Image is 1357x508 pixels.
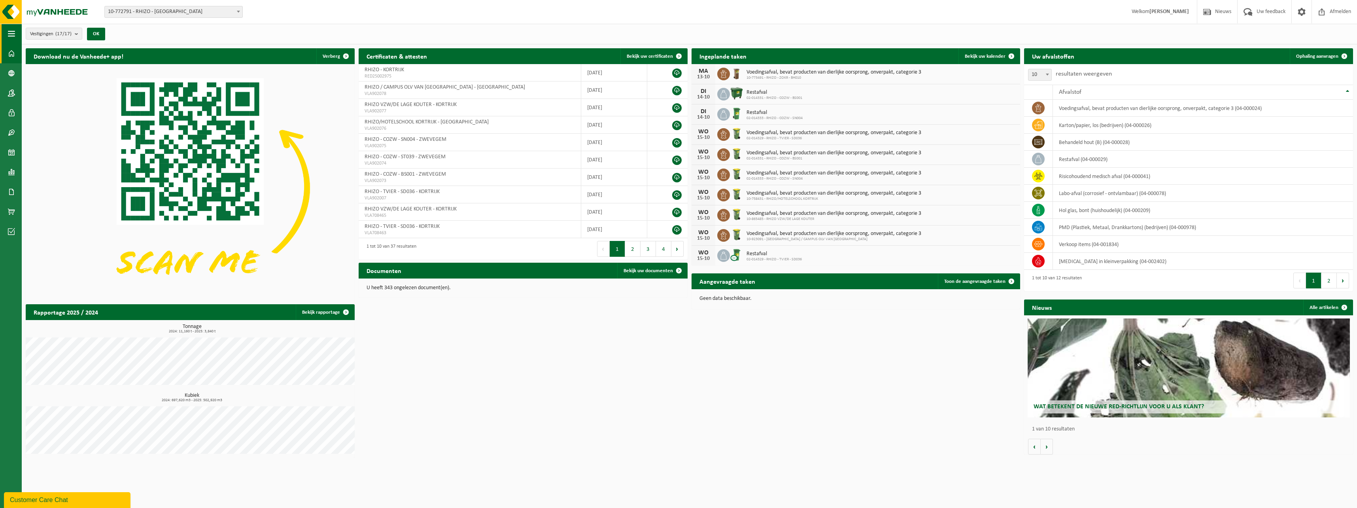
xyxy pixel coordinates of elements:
span: RHIZO / CAMPUS OLV VAN [GEOGRAPHIC_DATA] - [GEOGRAPHIC_DATA] [365,84,525,90]
td: verkoop items (04-001834) [1053,236,1353,253]
button: Next [1337,273,1349,288]
span: RHIZO/HOTELSCHOOL KORTRIJK - [GEOGRAPHIC_DATA] [365,119,489,125]
img: WB-0140-HPE-GN-50 [730,127,743,140]
a: Alle artikelen [1303,299,1352,315]
span: Voedingsafval, bevat producten van dierlijke oorsprong, onverpakt, categorie 3 [747,170,921,176]
button: Vestigingen(17/17) [26,28,82,40]
span: Restafval [747,110,803,116]
span: RHIZO - COZW - ST039 - ZWEVEGEM [365,154,446,160]
a: Bekijk uw kalender [958,48,1019,64]
div: 15-10 [696,256,711,262]
h2: Nieuws [1024,299,1060,315]
img: WB-0140-HPE-GN-50 [730,188,743,201]
td: [MEDICAL_DATA] in kleinverpakking (04-002402) [1053,253,1353,270]
img: WB-0240-CU [730,248,743,262]
a: Bekijk uw documenten [617,263,687,279]
strong: [PERSON_NAME] [1149,9,1189,15]
span: Restafval [747,251,802,257]
button: Verberg [316,48,354,64]
h2: Rapportage 2025 / 2024 [26,304,106,320]
span: VLA902073 [365,178,575,184]
p: U heeft 343 ongelezen document(en). [367,285,680,291]
span: Voedingsafval, bevat producten van dierlijke oorsprong, onverpakt, categorie 3 [747,231,921,237]
a: Bekijk uw certificaten [620,48,687,64]
div: 1 tot 10 van 12 resultaten [1028,272,1082,289]
span: VLA902077 [365,108,575,114]
div: 13-10 [696,74,711,80]
button: 2 [625,241,641,257]
span: 10 [1028,69,1052,81]
span: RHIZO - COZW - BS001 - ZWEVEGEM [365,171,446,177]
td: [DATE] [581,64,647,82]
span: 02-014333 - RHIZO - COZW - SN004 [747,176,921,181]
span: RHIZO - KORTRIJK [365,67,404,73]
div: DI [696,88,711,95]
span: VLA902078 [365,91,575,97]
div: WO [696,149,711,155]
button: Next [671,241,684,257]
td: [DATE] [581,169,647,186]
span: 02-014329 - RHIZO - TVIER - SD036 [747,257,802,262]
span: 10-772791 - RHIZO - KORTRIJK [105,6,242,17]
img: WB-0140-HPE-BN-01 [730,66,743,80]
span: Bekijk uw kalender [965,54,1005,59]
span: 10-865485 - RHIZO VZW/DE LAGE KOUTER [747,217,921,222]
span: RHIZO VZW/DE LAGE KOUTER - KORTRIJK [365,102,457,108]
h2: Documenten [359,263,409,278]
div: 14-10 [696,115,711,120]
span: VLA708463 [365,230,575,236]
td: restafval (04-000029) [1053,151,1353,168]
button: Previous [1293,273,1306,288]
h3: Kubiek [30,393,355,402]
a: Bekijk rapportage [296,304,354,320]
span: Restafval [747,89,802,96]
span: 02-014333 - RHIZO - COZW - SN004 [747,116,803,121]
span: RHIZO - TVIER - SD036 - KORTRIJK [365,189,440,195]
div: WO [696,250,711,256]
div: MA [696,68,711,74]
span: RHIZO VZW/DE LAGE KOUTER - KORTRIJK [365,206,457,212]
td: PMD (Plastiek, Metaal, Drankkartons) (bedrijven) (04-000978) [1053,219,1353,236]
td: behandeld hout (B) (04-000028) [1053,134,1353,151]
span: 2024: 697,620 m3 - 2025: 502,920 m3 [30,398,355,402]
p: Geen data beschikbaar. [699,296,1013,301]
span: VLA708465 [365,212,575,219]
img: WB-0140-HPE-GN-50 [730,208,743,221]
img: WB-0140-HPE-GN-50 [730,147,743,161]
td: karton/papier, los (bedrijven) (04-000026) [1053,117,1353,134]
span: Voedingsafval, bevat producten van dierlijke oorsprong, onverpakt, categorie 3 [747,190,921,197]
td: [DATE] [581,203,647,221]
h2: Download nu de Vanheede+ app! [26,48,131,64]
span: 02-014331 - RHIZO - COZW - BS001 [747,156,921,161]
td: [DATE] [581,134,647,151]
span: 02-014331 - RHIZO - COZW - BS001 [747,96,802,100]
span: 10 [1028,69,1051,80]
button: Volgende [1041,439,1053,455]
td: [DATE] [581,116,647,134]
td: [DATE] [581,82,647,99]
div: DI [696,108,711,115]
td: [DATE] [581,221,647,238]
div: WO [696,229,711,236]
span: Voedingsafval, bevat producten van dierlijke oorsprong, onverpakt, categorie 3 [747,130,921,136]
td: risicohoudend medisch afval (04-000041) [1053,168,1353,185]
span: RHIZO - COZW - SN004 - ZWEVEGEM [365,136,446,142]
count: (17/17) [55,31,72,36]
span: 10-758431 - RHIZO/HOTELSCHOOL KORTRIJK [747,197,921,201]
a: Toon de aangevraagde taken [938,273,1019,289]
div: 1 tot 10 van 37 resultaten [363,240,416,258]
span: 2024: 11,160 t - 2025: 3,840 t [30,330,355,334]
span: Vestigingen [30,28,72,40]
span: 10-773491 - RHIZO - ZOKR - BH010 [747,76,921,80]
span: Afvalstof [1059,89,1081,95]
div: 15-10 [696,155,711,161]
span: Wat betekent de nieuwe RED-richtlijn voor u als klant? [1034,404,1204,410]
button: 4 [656,241,671,257]
img: WB-1100-HPE-GN-01 [730,87,743,100]
span: 10-772791 - RHIZO - KORTRIJK [104,6,243,18]
p: 1 van 10 resultaten [1032,426,1349,432]
div: WO [696,209,711,216]
div: 15-10 [696,175,711,181]
span: RHIZO - TVIER - SD036 - KORTRIJK [365,224,440,229]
